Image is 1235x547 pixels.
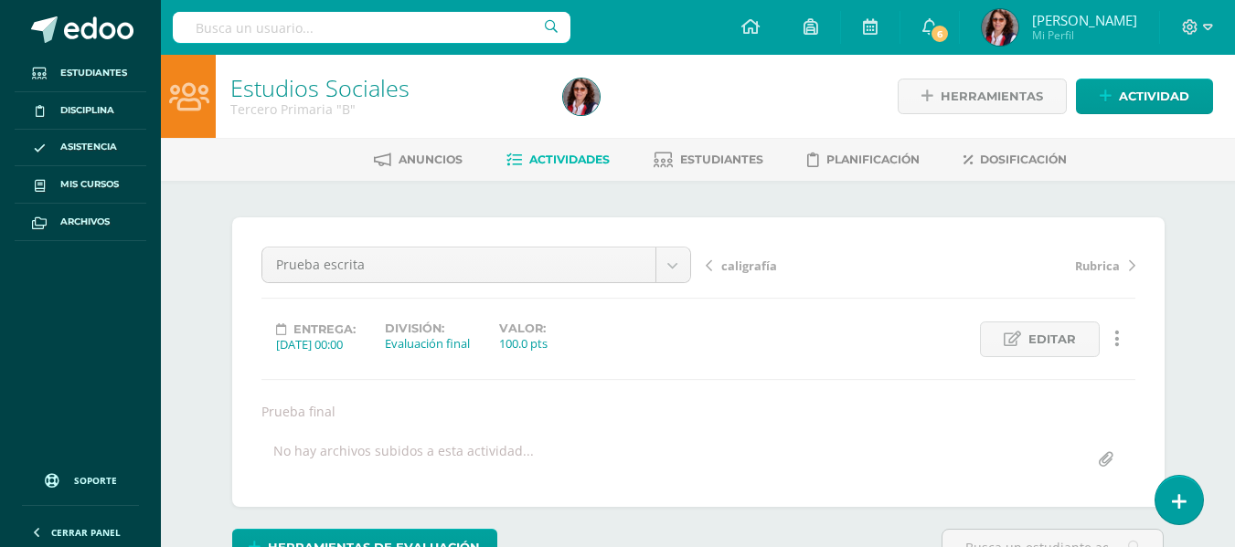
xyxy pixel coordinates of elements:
[74,474,117,487] span: Soporte
[276,336,356,352] div: [DATE] 00:00
[399,153,463,166] span: Anuncios
[22,456,139,500] a: Soporte
[980,153,1067,166] span: Dosificación
[1032,11,1137,29] span: [PERSON_NAME]
[15,166,146,204] a: Mis cursos
[1076,79,1213,114] a: Actividad
[826,153,920,166] span: Planificación
[60,140,117,154] span: Asistencia
[721,258,777,274] span: caligrafía
[230,100,541,118] div: Tercero Primaria 'B'
[1028,322,1076,356] span: Editar
[15,55,146,92] a: Estudiantes
[982,9,1018,46] img: 454bd8377fe407885e503da33f4a5c32.png
[1075,258,1120,274] span: Rubrica
[173,12,570,43] input: Busca un usuario...
[230,75,541,100] h1: Estudios Sociales
[262,247,690,282] a: Prueba escrita
[293,322,356,336] span: Entrega:
[385,321,470,335] label: División:
[60,66,127,80] span: Estudiantes
[898,79,1067,114] a: Herramientas
[654,145,763,174] a: Estudiantes
[385,335,470,352] div: Evaluación final
[964,145,1067,174] a: Dosificación
[51,526,121,539] span: Cerrar panel
[15,204,146,241] a: Archivos
[276,247,642,282] span: Prueba escrita
[807,145,920,174] a: Planificación
[1119,79,1189,113] span: Actividad
[254,403,1143,420] div: Prueba final
[15,130,146,167] a: Asistencia
[60,103,114,118] span: Disciplina
[1032,27,1137,43] span: Mi Perfil
[706,256,921,274] a: caligrafía
[15,92,146,130] a: Disciplina
[273,442,534,478] div: No hay archivos subidos a esta actividad...
[499,321,548,335] label: Valor:
[529,153,610,166] span: Actividades
[506,145,610,174] a: Actividades
[930,24,950,44] span: 6
[374,145,463,174] a: Anuncios
[680,153,763,166] span: Estudiantes
[941,79,1043,113] span: Herramientas
[563,79,600,115] img: 454bd8377fe407885e503da33f4a5c32.png
[60,177,119,192] span: Mis cursos
[60,215,110,229] span: Archivos
[499,335,548,352] div: 100.0 pts
[921,256,1135,274] a: Rubrica
[230,72,410,103] a: Estudios Sociales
